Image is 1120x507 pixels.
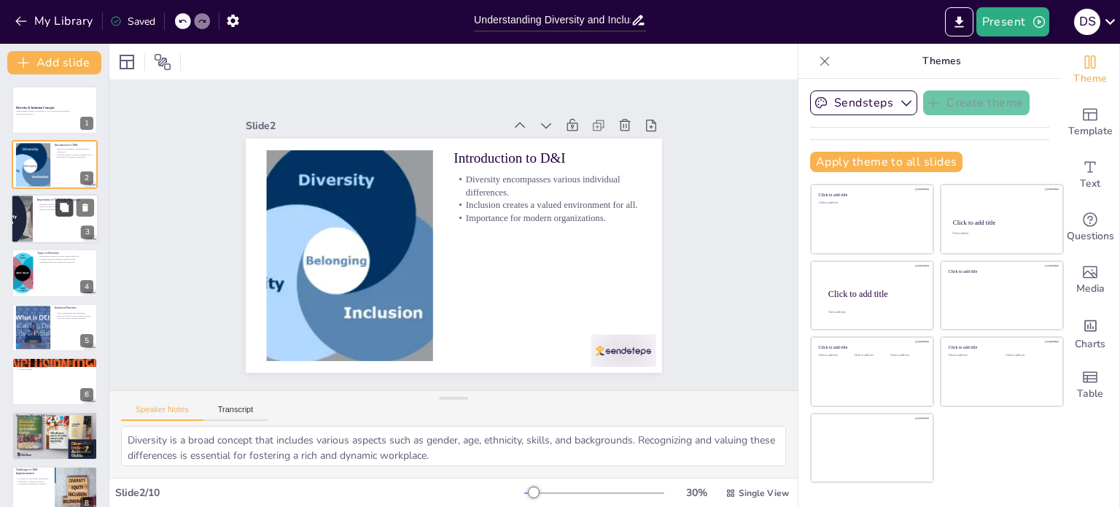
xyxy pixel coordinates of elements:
p: Leadership commitment is essential. [16,482,50,485]
div: Slide 2 [534,16,575,275]
span: Theme [1073,71,1107,87]
span: Single View [739,487,789,499]
p: Generated with [URL] [16,112,93,115]
div: Click to add title [828,288,922,298]
div: Add ready made slides [1061,96,1119,149]
div: Slide 2 / 10 [115,486,524,500]
button: Apply theme to all slides [810,152,962,172]
p: Representation ratios track diversity. [16,417,93,420]
div: 3 [81,225,94,239]
p: Challenges in D&I Implementation [16,468,50,476]
div: 5 [80,334,93,347]
p: Unconscious bias hinders advancement. [16,477,50,480]
p: Pay equity analysis ensures fairness. [16,419,93,422]
p: Cognitive diversity enhances problem-solving. [37,258,93,261]
button: Sendsteps [810,90,917,115]
p: Introduction to D&I [521,226,559,414]
button: Create theme [923,90,1030,115]
p: Employee resource groups support diversity. [55,314,93,317]
span: Media [1076,281,1105,297]
p: Inclusion creates a valued environment for all. [55,152,93,155]
button: Duplicate Slide [55,198,73,216]
div: 30 % [679,486,714,500]
div: Click to add text [819,201,923,205]
textarea: Diversity is a broad concept that includes various aspects such as gender, age, ethnicity, skills... [121,426,786,466]
div: Add charts and graphs [1061,306,1119,359]
p: Higher engagement and retention rates. [16,365,93,368]
div: 2 [80,171,93,185]
div: 4 [80,280,93,293]
p: Demographic diversity includes visible differences. [37,255,93,258]
div: Saved [110,15,155,28]
div: Add a table [1061,359,1119,411]
input: Insert title [474,9,631,31]
div: Click to add title [953,219,1050,226]
div: D S [1074,9,1100,35]
p: Introduction to D&I [55,142,93,147]
button: Present [976,7,1049,36]
span: Text [1080,176,1100,192]
div: Click to add title [819,345,923,350]
button: My Library [11,9,99,33]
span: Charts [1075,336,1105,352]
div: 6 [80,388,93,401]
div: Layout [115,50,139,74]
button: Add slide [7,51,101,74]
div: 5 [12,303,98,352]
button: Export to PowerPoint [945,7,973,36]
p: Improves decision-making. [37,208,94,211]
div: 3 [11,194,98,244]
span: Position [154,53,171,71]
div: 1 [12,86,98,134]
p: Diversity encompasses various individual differences. [55,147,93,152]
strong: Diversity & Inclusion Concepts [16,106,55,109]
div: 4 [12,249,98,297]
p: Themes [836,44,1046,79]
button: Transcript [203,405,268,421]
p: Equal opportunities are fundamental. [55,311,93,314]
div: Click to add title [819,193,923,198]
span: Table [1077,386,1103,402]
p: Importance for modern organizations. [55,155,93,158]
span: Template [1068,123,1113,139]
div: 6 [12,357,98,406]
div: Click to add text [890,354,923,357]
p: Inclusion creates a valued environment for all. [477,231,509,419]
p: Experiential diversity influences perspectives. [37,260,93,263]
p: Reflects global customer base. [37,205,94,208]
p: Work-life balance enhances inclusion. [55,317,93,320]
p: Engagement surveys provide insights. [16,422,93,425]
div: Add images, graphics, shapes or video [1061,254,1119,306]
p: Enhances creativity and innovation. [37,203,94,206]
div: Click to add text [855,354,887,357]
div: Click to add title [949,345,1053,350]
div: 1 [80,117,93,130]
p: Resistance to change is common. [16,480,50,483]
p: Attracts top talent. [16,368,93,371]
div: Click to add text [1006,354,1051,357]
button: Delete Slide [77,198,94,216]
button: Speaker Notes [121,405,203,421]
p: Diversity encompasses various individual differences. [490,229,535,418]
div: Change the overall theme [1061,44,1119,96]
p: Importance for modern organizations. [464,233,497,420]
div: Get real-time input from your audience [1061,201,1119,254]
div: Click to add text [952,233,1049,236]
p: Business Case for D&I [16,360,93,364]
div: Click to add title [949,268,1053,274]
button: D S [1074,7,1100,36]
div: Click to add text [819,354,852,357]
p: Understanding Diversity and Inclusion: Key Concepts and Definitions [16,110,93,113]
div: 7 [80,443,93,456]
div: Click to add text [949,354,995,357]
span: Questions [1067,228,1114,244]
p: Types of Diversity [37,251,93,255]
p: Measuring D&I with HR Analytics [16,414,93,418]
div: 7 [12,411,98,460]
p: Diverse teams outperform homogeneous teams. [16,363,93,365]
p: Inclusion Practices [55,305,93,309]
div: Add text boxes [1061,149,1119,201]
div: Click to add body [828,311,920,314]
div: 2 [12,140,98,188]
p: Importance of D&I in the Workplace [37,198,94,202]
